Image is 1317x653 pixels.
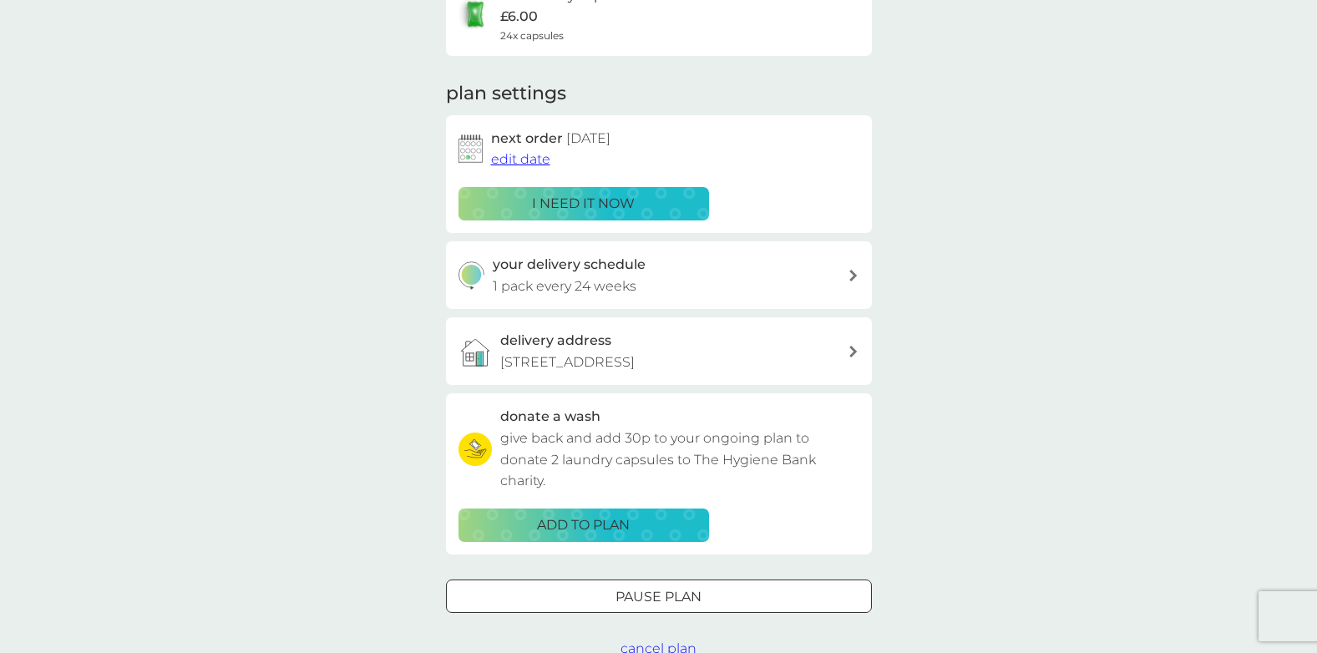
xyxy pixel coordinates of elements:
p: 1 pack every 24 weeks [493,276,636,297]
button: ADD TO PLAN [458,509,709,542]
h3: delivery address [500,330,611,352]
h2: plan settings [446,81,566,107]
p: Pause plan [615,586,702,608]
h3: donate a wash [500,406,600,428]
h2: next order [491,128,610,149]
p: give back and add 30p to your ongoing plan to donate 2 laundry capsules to The Hygiene Bank charity. [500,428,859,492]
button: Pause plan [446,580,872,613]
p: [STREET_ADDRESS] [500,352,635,373]
a: delivery address[STREET_ADDRESS] [446,317,872,385]
button: i need it now [458,187,709,220]
p: i need it now [532,193,635,215]
h3: your delivery schedule [493,254,646,276]
span: edit date [491,151,550,167]
button: your delivery schedule1 pack every 24 weeks [446,241,872,309]
p: £6.00 [500,6,538,28]
button: edit date [491,149,550,170]
span: [DATE] [566,130,610,146]
p: ADD TO PLAN [537,514,630,536]
span: 24x capsules [500,28,564,43]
